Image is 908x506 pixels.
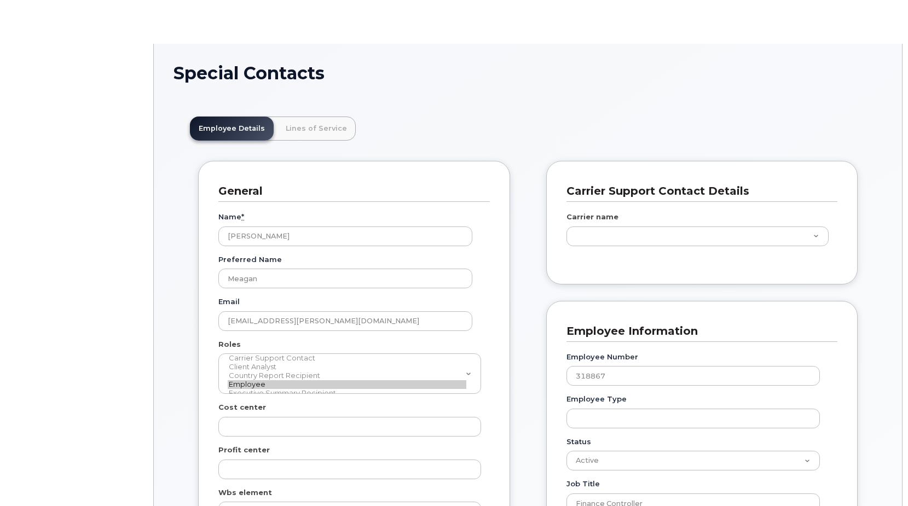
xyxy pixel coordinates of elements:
option: Country Report Recipient [228,371,466,380]
label: Carrier name [566,212,618,222]
label: Employee Number [566,352,638,362]
label: Email [218,296,240,307]
a: Lines of Service [277,117,356,141]
option: Executive Summary Recipient [228,389,466,398]
option: Client Analyst [228,363,466,371]
h3: Carrier Support Contact Details [566,184,830,199]
label: Job Title [566,479,600,489]
h3: General [218,184,482,199]
label: Preferred Name [218,254,282,265]
label: Wbs element [218,487,272,498]
label: Roles [218,339,241,350]
option: Employee [228,380,466,389]
label: Status [566,437,591,447]
h1: Special Contacts [173,63,882,83]
label: Employee Type [566,394,627,404]
abbr: required [241,212,244,221]
label: Name [218,212,244,222]
label: Profit center [218,445,270,455]
option: Carrier Support Contact [228,354,466,363]
h3: Employee Information [566,324,830,339]
label: Cost center [218,402,266,412]
a: Employee Details [190,117,274,141]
